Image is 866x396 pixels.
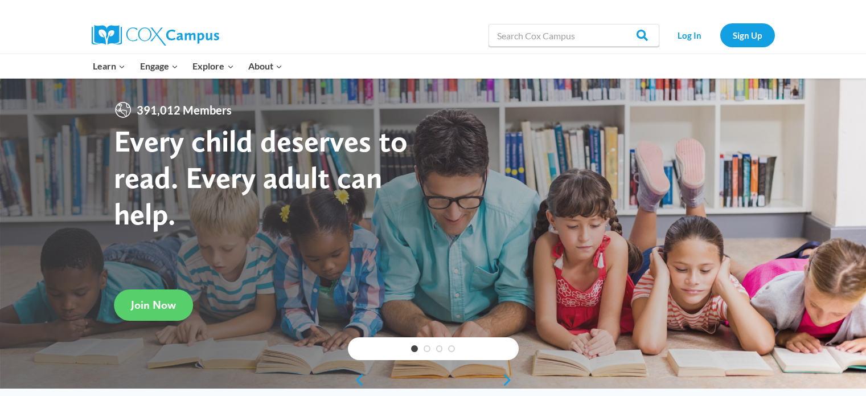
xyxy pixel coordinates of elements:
a: Sign Up [720,23,775,47]
a: previous [348,373,365,387]
span: Learn [93,59,125,74]
a: 1 [411,345,418,352]
a: Join Now [114,289,193,321]
a: 2 [424,345,430,352]
a: 3 [436,345,443,352]
nav: Secondary Navigation [665,23,775,47]
span: Engage [140,59,178,74]
span: 391,012 Members [132,101,236,119]
img: Cox Campus [92,25,219,46]
span: Join Now [131,298,176,312]
input: Search Cox Campus [489,24,659,47]
span: Explore [192,59,233,74]
a: next [502,373,519,387]
strong: Every child deserves to read. Every adult can help. [114,123,408,231]
a: Log In [665,23,715,47]
nav: Primary Navigation [86,54,290,78]
div: content slider buttons [348,369,519,391]
span: About [248,59,282,74]
a: 4 [448,345,455,352]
